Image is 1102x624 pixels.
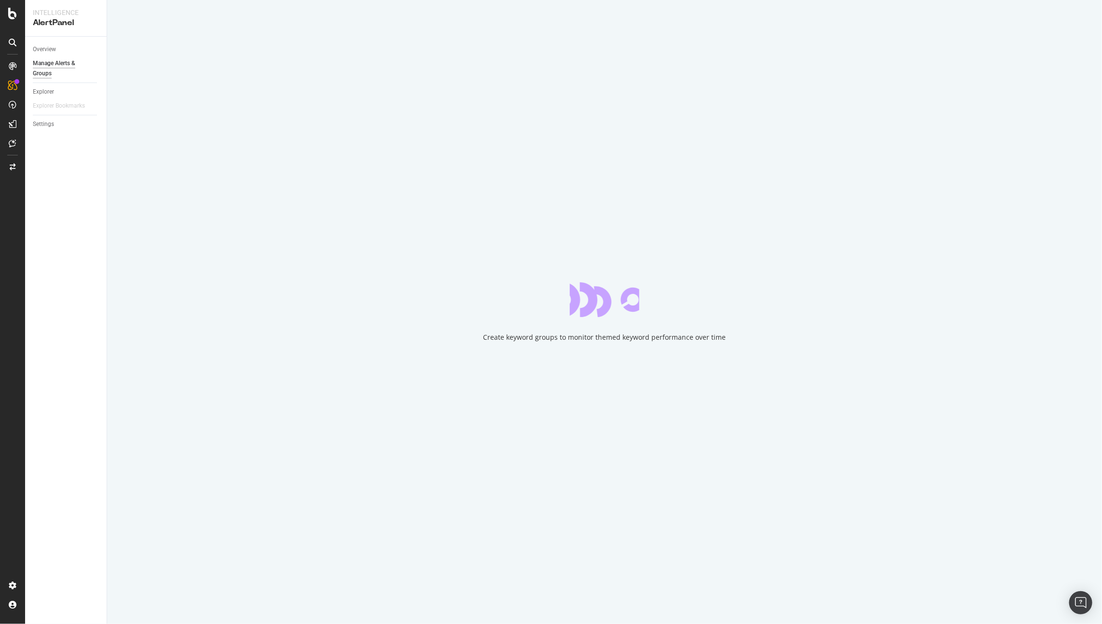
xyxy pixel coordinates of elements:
[483,333,726,342] div: Create keyword groups to monitor themed keyword performance over time
[33,101,85,111] div: Explorer Bookmarks
[33,8,99,17] div: Intelligence
[33,44,56,55] div: Overview
[570,282,639,317] div: animation
[33,44,100,55] a: Overview
[33,17,99,28] div: AlertPanel
[33,101,95,111] a: Explorer Bookmarks
[33,87,100,97] a: Explorer
[33,119,100,129] a: Settings
[33,119,54,129] div: Settings
[33,87,54,97] div: Explorer
[33,58,100,79] a: Manage Alerts & Groups
[33,58,91,79] div: Manage Alerts & Groups
[1069,591,1092,614] div: Open Intercom Messenger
